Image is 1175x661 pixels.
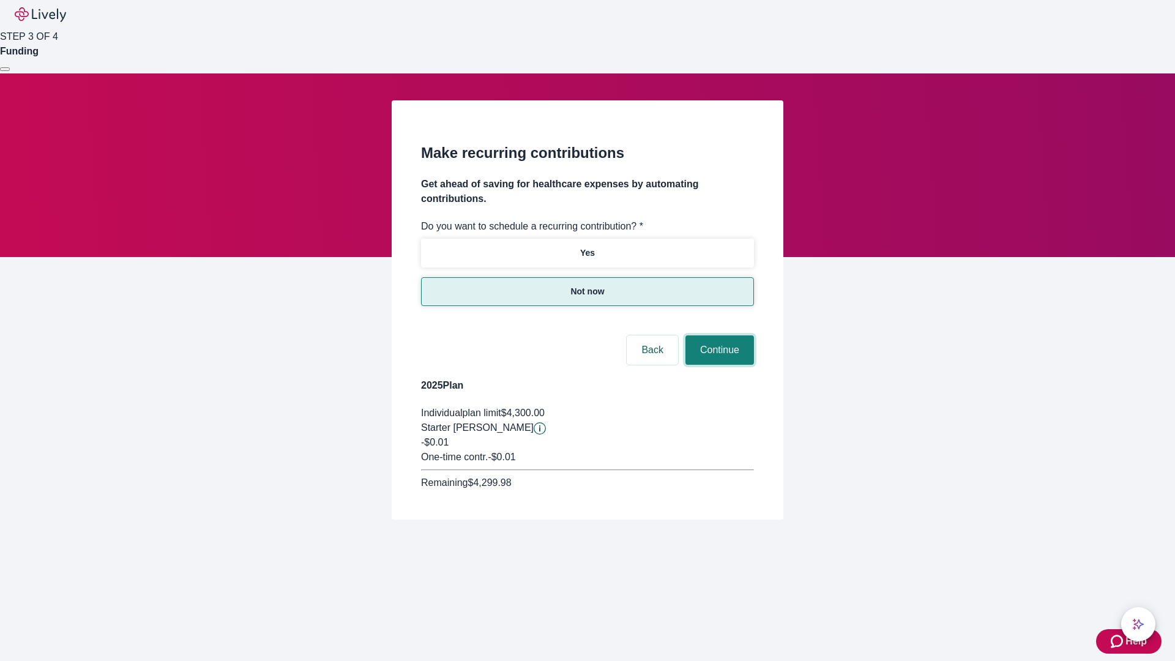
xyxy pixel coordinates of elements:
span: One-time contr. [421,452,488,462]
span: -$0.01 [421,437,449,447]
h4: Get ahead of saving for healthcare expenses by automating contributions. [421,177,754,206]
p: Not now [570,285,604,298]
button: chat [1121,607,1155,641]
span: Remaining [421,477,468,488]
button: Yes [421,239,754,267]
svg: Zendesk support icon [1111,634,1125,649]
button: Zendesk support iconHelp [1096,629,1162,654]
svg: Lively AI Assistant [1132,618,1144,630]
label: Do you want to schedule a recurring contribution? * [421,219,643,234]
span: Starter [PERSON_NAME] [421,422,534,433]
h4: 2025 Plan [421,378,754,393]
span: $4,299.98 [468,477,511,488]
svg: Starter penny details [534,422,546,435]
button: Lively will contribute $0.01 to establish your account [534,422,546,435]
span: Individual plan limit [421,408,501,418]
button: Back [627,335,678,365]
span: $4,300.00 [501,408,545,418]
img: Lively [15,7,66,22]
h2: Make recurring contributions [421,142,754,164]
span: - $0.01 [488,452,515,462]
p: Yes [580,247,595,260]
span: Help [1125,634,1147,649]
button: Not now [421,277,754,306]
button: Continue [685,335,754,365]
